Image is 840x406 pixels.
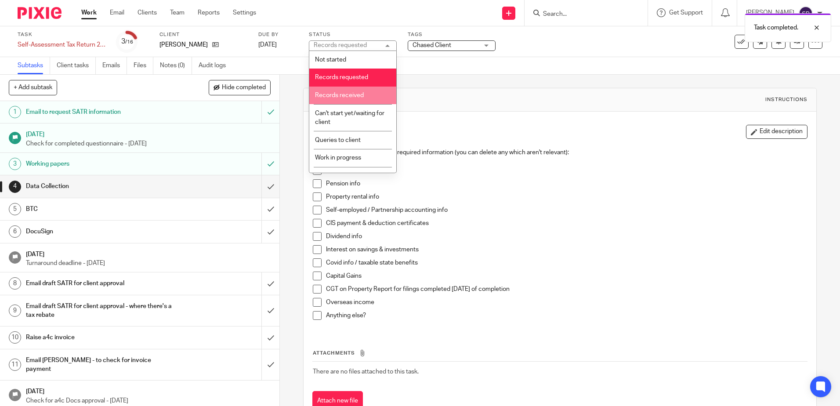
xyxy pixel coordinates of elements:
[160,57,192,74] a: Notes (0)
[18,31,105,38] label: Task
[315,74,368,80] span: Records requested
[9,106,21,118] div: 1
[326,285,807,294] p: CGT on Property Report for filings completed [DATE] of completion
[199,57,232,74] a: Audit logs
[314,42,367,48] div: Records requested
[765,96,807,103] div: Instructions
[110,8,124,17] a: Email
[26,128,271,139] h1: [DATE]
[170,8,185,17] a: Team
[315,137,361,143] span: Queries to client
[9,225,21,238] div: 6
[222,84,266,91] span: Hide completed
[26,203,177,216] h1: BTC
[331,95,579,104] h1: Data Collection
[326,166,807,175] p: P45 / P60 / P11d
[326,179,807,188] p: Pension info
[746,125,807,139] button: Edit description
[315,110,384,126] span: Can't start yet/waiting for client
[102,57,127,74] a: Emails
[26,248,271,259] h1: [DATE]
[26,354,177,376] h1: Email [PERSON_NAME] - to check for invoice payment
[313,369,419,375] span: There are no files attached to this task.
[159,31,247,38] label: Client
[326,232,807,241] p: Dividend info
[26,105,177,119] h1: Email to request SATR information
[408,31,496,38] label: Tags
[326,258,807,267] p: Covid info / taxable state benefits
[413,42,451,48] span: Chased Client
[198,8,220,17] a: Reports
[9,181,21,193] div: 4
[121,36,133,47] div: 3
[26,139,271,148] p: Check for completed questionnaire - [DATE]
[313,148,807,157] p: Check that we've received the required information (you can delete any which aren't relevant):
[18,7,62,19] img: Pixie
[315,92,364,98] span: Records received
[26,259,271,268] p: Turnaround deadline - [DATE]
[26,225,177,238] h1: DocuSign
[26,300,177,322] h1: Email draft SATR for client approval - where there's a tax rebate
[138,8,157,17] a: Clients
[18,40,105,49] div: Self-Assessment Tax Return 2025
[26,396,271,405] p: Check for a4c Docs approval - [DATE]
[9,277,21,290] div: 8
[9,304,21,317] div: 9
[326,245,807,254] p: Interest on savings & investments
[26,385,271,396] h1: [DATE]
[326,272,807,280] p: Capital Gains
[326,192,807,201] p: Property rental info
[799,6,813,20] img: svg%3E
[313,351,355,355] span: Attachments
[81,8,97,17] a: Work
[159,40,208,49] p: [PERSON_NAME]
[326,219,807,228] p: CIS payment & deduction certificates
[18,57,50,74] a: Subtasks
[9,331,21,344] div: 10
[26,277,177,290] h1: Email draft SATR for client approval
[309,31,397,38] label: Status
[9,158,21,170] div: 3
[9,359,21,371] div: 11
[125,40,133,44] small: /16
[233,8,256,17] a: Settings
[326,206,807,214] p: Self-employed / Partnership accounting info
[258,31,298,38] label: Due by
[26,157,177,170] h1: Working papers
[9,80,57,95] button: + Add subtask
[57,57,96,74] a: Client tasks
[9,203,21,215] div: 5
[26,180,177,193] h1: Data Collection
[315,57,346,63] span: Not started
[26,331,177,344] h1: Raise a4c invoice
[134,57,153,74] a: Files
[209,80,271,95] button: Hide completed
[326,311,807,320] p: Anything else?
[326,298,807,307] p: Overseas income
[315,155,361,161] span: Work in progress
[258,42,277,48] span: [DATE]
[754,23,798,32] p: Task completed.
